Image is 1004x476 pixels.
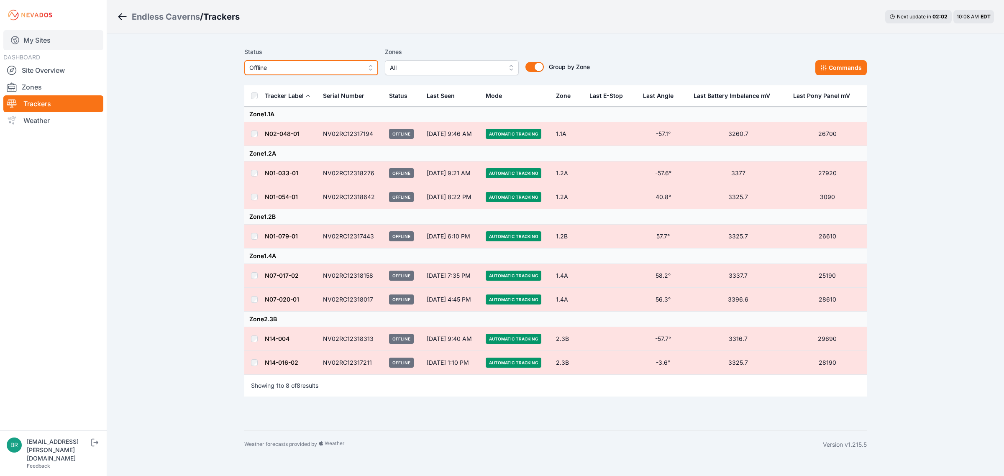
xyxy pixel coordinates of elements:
span: 8 [286,382,289,389]
div: Last E-Stop [589,92,623,100]
td: 1.2A [551,161,584,185]
td: 26700 [788,122,867,146]
button: Last E-Stop [589,86,630,106]
td: NV02RC12318313 [318,327,384,351]
button: Status [389,86,414,106]
span: Automatic Tracking [486,271,541,281]
td: Zone 1.2B [244,209,867,225]
td: 28610 [788,288,867,312]
td: 1.2A [551,185,584,209]
td: 28190 [788,351,867,375]
td: -57.1° [638,122,689,146]
td: [DATE] 7:35 PM [422,264,481,288]
span: 1 [276,382,279,389]
td: 1.2B [551,225,584,248]
span: / [200,11,203,23]
a: My Sites [3,30,103,50]
a: Weather [3,112,103,129]
span: EDT [981,13,991,20]
td: [DATE] 1:10 PM [422,351,481,375]
td: 58.2° [638,264,689,288]
div: Tracker Label [265,92,304,100]
td: Zone 1.1A [244,107,867,122]
span: Offline [389,271,414,281]
a: Feedback [27,463,50,469]
td: [DATE] 6:10 PM [422,225,481,248]
a: N14-016-02 [265,359,298,366]
td: 3377 [689,161,788,185]
td: [DATE] 9:21 AM [422,161,481,185]
div: Last Seen [427,86,476,106]
span: Automatic Tracking [486,358,541,368]
td: NV02RC12317211 [318,351,384,375]
span: 10:08 AM [957,13,979,20]
span: Automatic Tracking [486,168,541,178]
button: All [385,60,519,75]
div: 02 : 02 [932,13,948,20]
span: Automatic Tracking [486,334,541,344]
td: 1.1A [551,122,584,146]
td: NV02RC12318158 [318,264,384,288]
span: Offline [389,294,414,305]
span: 8 [297,382,300,389]
span: Group by Zone [549,63,590,70]
td: NV02RC12318017 [318,288,384,312]
td: 1.4A [551,288,584,312]
td: -57.7° [638,327,689,351]
span: Offline [389,358,414,368]
a: Zones [3,79,103,95]
td: 3325.7 [689,351,788,375]
td: 25190 [788,264,867,288]
a: N01-079-01 [265,233,298,240]
label: Status [244,47,378,57]
h3: Trackers [203,11,240,23]
td: 29690 [788,327,867,351]
td: 3325.7 [689,225,788,248]
button: Serial Number [323,86,371,106]
td: -3.6° [638,351,689,375]
span: Offline [389,129,414,139]
div: Last Battery Imbalance mV [694,92,770,100]
td: 3337.7 [689,264,788,288]
td: NV02RC12318276 [318,161,384,185]
button: Zone [556,86,577,106]
td: [DATE] 9:46 AM [422,122,481,146]
td: 2.3B [551,327,584,351]
a: N01-054-01 [265,193,298,200]
span: DASHBOARD [3,54,40,61]
span: Automatic Tracking [486,231,541,241]
div: Zone [556,92,571,100]
td: NV02RC12318642 [318,185,384,209]
div: [EMAIL_ADDRESS][PERSON_NAME][DOMAIN_NAME] [27,438,90,463]
a: N07-017-02 [265,272,299,279]
a: Site Overview [3,62,103,79]
span: All [390,63,502,73]
td: [DATE] 8:22 PM [422,185,481,209]
span: Automatic Tracking [486,192,541,202]
span: Offline [389,192,414,202]
span: Next update in [897,13,931,20]
td: 2.3B [551,351,584,375]
img: brayden.sanford@nevados.solar [7,438,22,453]
td: Zone 1.4A [244,248,867,264]
td: -57.6° [638,161,689,185]
td: 3325.7 [689,185,788,209]
span: Offline [249,63,361,73]
td: Zone 1.2A [244,146,867,161]
button: Last Angle [643,86,680,106]
div: Last Pony Panel mV [793,92,850,100]
td: 3316.7 [689,327,788,351]
span: Automatic Tracking [486,294,541,305]
a: N02-048-01 [265,130,300,137]
span: Offline [389,168,414,178]
td: 26610 [788,225,867,248]
td: 56.3° [638,288,689,312]
td: 3396.6 [689,288,788,312]
span: Offline [389,231,414,241]
td: [DATE] 4:45 PM [422,288,481,312]
span: Automatic Tracking [486,129,541,139]
span: Offline [389,334,414,344]
a: N07-020-01 [265,296,299,303]
a: N14-004 [265,335,289,342]
div: Last Angle [643,92,674,100]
